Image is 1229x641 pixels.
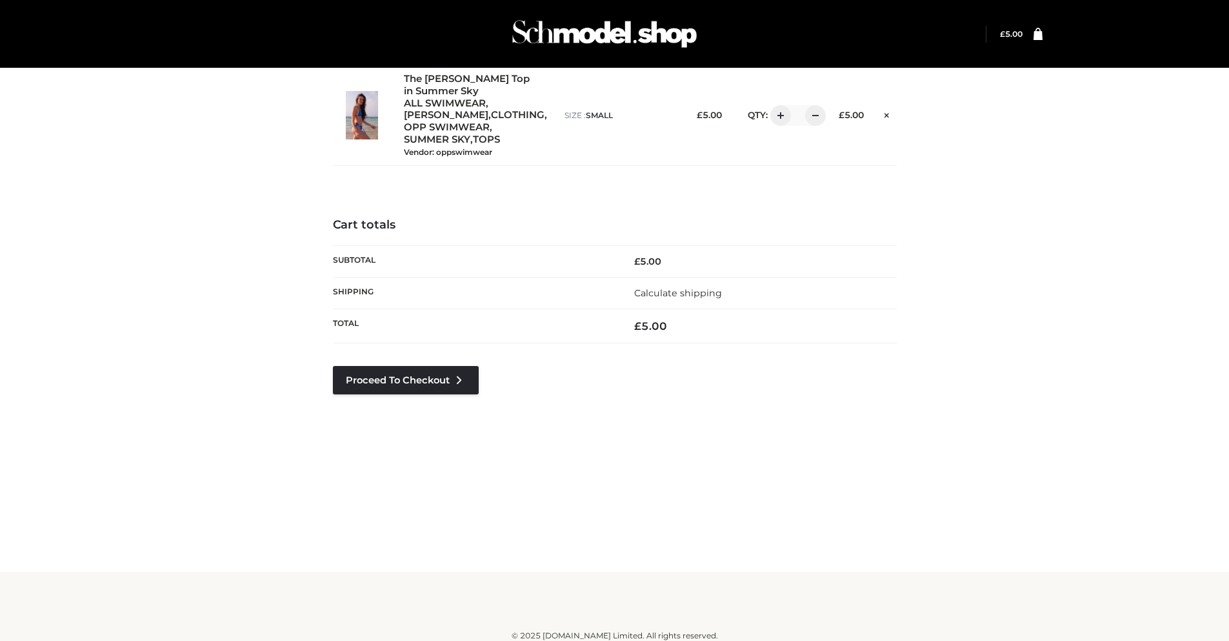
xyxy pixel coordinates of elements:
span: £ [634,320,641,332]
span: £ [1000,29,1005,39]
bdi: 5.00 [634,320,667,332]
th: Subtotal [333,245,615,277]
th: Total [333,309,615,343]
a: SUMMER SKY [404,134,470,146]
a: The [PERSON_NAME] Top in Summer Sky [404,73,537,97]
a: OPP SWIMWEAR [404,121,490,134]
a: £5.00 [1000,29,1023,39]
bdi: 5.00 [697,110,722,120]
a: [PERSON_NAME] [404,109,488,121]
bdi: 5.00 [634,256,661,267]
a: ALL SWIMWEAR [404,97,486,110]
a: CLOTHING [491,109,545,121]
a: Proceed to Checkout [333,366,479,394]
a: TOPS [473,134,500,146]
div: QTY: [735,105,817,126]
small: Vendor: oppswimwear [404,147,492,157]
p: size : [565,110,675,121]
span: £ [634,256,640,267]
h4: Cart totals [333,218,897,232]
a: Calculate shipping [634,287,722,299]
a: Remove this item [877,105,896,122]
span: £ [697,110,703,120]
img: Schmodel Admin 964 [508,8,701,59]
th: Shipping [333,278,615,309]
span: £ [839,110,844,120]
div: , , , , , [404,73,552,158]
bdi: 5.00 [839,110,864,120]
bdi: 5.00 [1000,29,1023,39]
span: SMALL [586,110,613,120]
